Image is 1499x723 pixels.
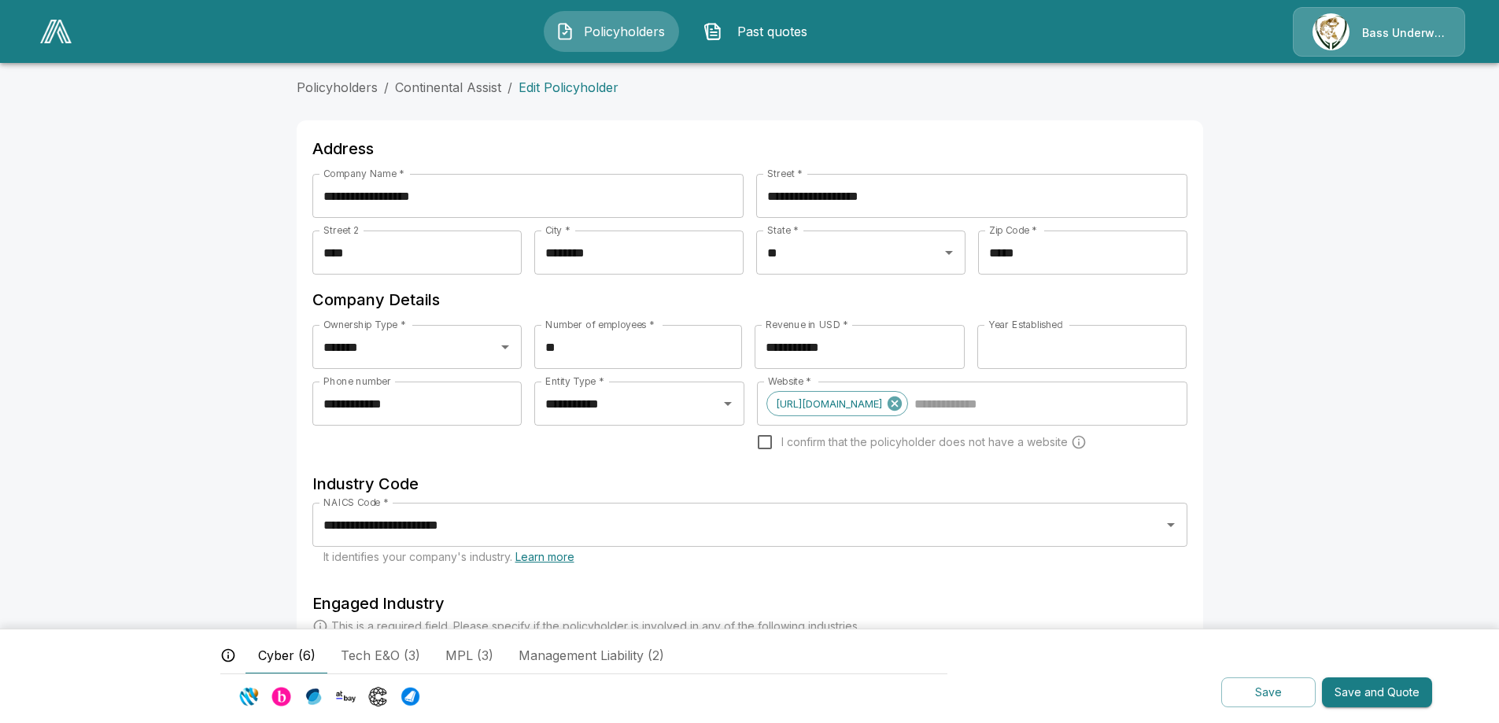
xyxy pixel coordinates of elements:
[703,22,722,41] img: Past quotes Icon
[717,393,739,415] button: Open
[312,591,1187,616] h6: Engaged Industry
[401,687,420,706] img: Carrier Logo
[515,550,574,563] a: Learn more
[312,471,1187,496] h6: Industry Code
[729,22,815,41] span: Past quotes
[938,242,960,264] button: Open
[312,136,1187,161] h6: Address
[304,687,323,706] img: Carrier Logo
[323,318,405,331] label: Ownership Type *
[323,550,574,563] span: It identifies your company's industry.
[544,11,679,52] button: Policyholders IconPolicyholders
[545,318,655,331] label: Number of employees *
[781,434,1068,450] span: I confirm that the policyholder does not have a website
[297,79,378,95] a: Policyholders
[341,646,420,665] span: Tech E&O (3)
[508,78,512,97] li: /
[336,687,356,706] img: Carrier Logo
[331,618,860,634] p: This is a required field. Please specify if the policyholder is involved in any of the following ...
[766,318,848,331] label: Revenue in USD *
[545,223,570,237] label: City *
[767,167,803,180] label: Street *
[40,20,72,43] img: AA Logo
[766,391,908,416] div: [URL][DOMAIN_NAME]
[297,78,1203,97] nav: breadcrumb
[988,318,1062,331] label: Year Established
[494,336,516,358] button: Open
[323,167,404,180] label: Company Name *
[989,223,1037,237] label: Zip Code *
[519,78,618,97] p: Edit Policyholder
[581,22,667,41] span: Policyholders
[768,374,811,388] label: Website *
[1071,434,1087,450] svg: Carriers run a cyber security scan on the policyholders' websites. Please enter a website wheneve...
[323,374,391,388] label: Phone number
[368,687,388,706] img: Carrier Logo
[767,395,891,413] span: [URL][DOMAIN_NAME]
[395,79,501,95] a: Continental Assist
[545,374,604,388] label: Entity Type *
[519,646,664,665] span: Management Liability (2)
[323,223,359,237] label: Street 2
[1160,514,1182,536] button: Open
[445,646,493,665] span: MPL (3)
[323,496,389,509] label: NAICS Code *
[258,646,316,665] span: Cyber (6)
[312,287,1187,312] h6: Company Details
[556,22,574,41] img: Policyholders Icon
[692,11,827,52] button: Past quotes IconPast quotes
[767,223,799,237] label: State *
[384,78,389,97] li: /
